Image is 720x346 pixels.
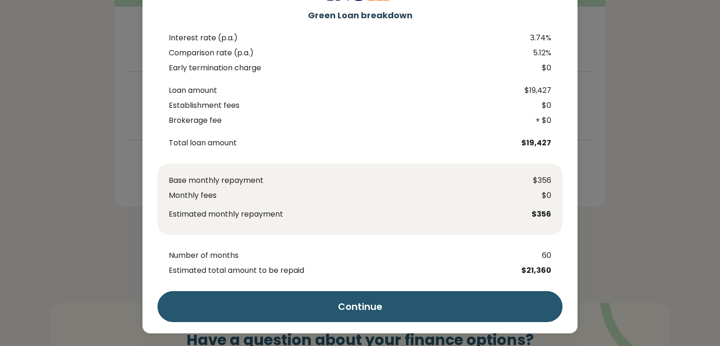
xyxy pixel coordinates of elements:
[169,265,516,276] span: Estimated total amount to be repaid
[169,85,516,96] span: Loan amount
[169,32,516,44] span: Interest rate (p.a.)
[516,62,562,74] span: $0
[516,265,562,276] span: $21,360
[516,250,562,261] span: 60
[516,137,562,149] span: $19,427
[157,9,562,21] h2: Green Loan breakdown
[157,291,562,322] button: Continue
[169,100,516,111] span: Establishment fees
[169,209,504,220] span: Estimated monthly repayment
[516,47,562,59] span: 5.12%
[169,115,516,126] span: Brokerage fee
[169,137,516,149] span: Total loan amount
[169,190,504,201] span: Monthly fees
[169,47,516,59] span: Comparison rate (p.a.)
[504,209,551,220] span: $356
[504,190,551,201] span: $0
[169,62,516,74] span: Early termination charge
[516,32,562,44] span: 3.74%
[516,85,562,96] span: $19,427
[169,250,516,261] span: Number of months
[516,115,562,126] span: + $0
[516,100,562,111] span: $0
[169,175,504,186] span: Base monthly repayment
[504,175,551,186] span: $356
